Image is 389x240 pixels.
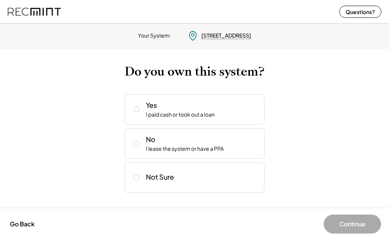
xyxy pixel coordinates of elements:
div: I lease the system or have a PPA [146,145,224,153]
button: Continue [324,215,381,234]
button: Questions? [339,6,381,18]
div: No [146,134,155,144]
div: Yes [146,100,157,110]
button: Go Back [8,216,37,232]
div: Not Sure [146,172,174,181]
h2: Do you own this system? [125,64,264,79]
img: recmint-logotype%403x%20%281%29.jpeg [8,2,61,22]
div: I paid cash or took out a loan [146,111,215,118]
div: Your System: [138,32,171,39]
